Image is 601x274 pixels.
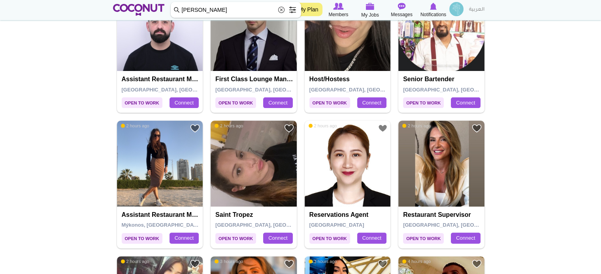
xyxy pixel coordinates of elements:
[378,123,388,133] a: Add to Favourites
[472,123,482,133] a: Add to Favourites
[354,2,386,19] a: My Jobs My Jobs
[366,3,375,10] img: My Jobs
[309,123,337,129] span: 2 hours ago
[403,76,482,83] h4: Senior Bartender
[402,259,431,264] span: 4 hours ago
[121,123,149,129] span: 2 hours ago
[263,97,292,108] a: Connect
[361,11,379,19] span: My Jobs
[122,211,200,218] h4: Assistant Restaurant Manager
[215,97,256,108] span: Open to Work
[403,233,444,244] span: Open to Work
[472,259,482,269] a: Add to Favourites
[122,97,162,108] span: Open to Work
[171,2,301,18] input: Search members by role or city
[215,222,328,228] span: [GEOGRAPHIC_DATA], [GEOGRAPHIC_DATA]
[451,233,480,244] a: Connect
[215,87,328,93] span: [GEOGRAPHIC_DATA], [GEOGRAPHIC_DATA]
[402,123,431,129] span: 2 hours ago
[465,2,488,18] a: العربية
[215,259,243,264] span: 3 hours ago
[391,11,413,19] span: Messages
[215,123,243,129] span: 2 hours ago
[403,211,482,218] h4: Restaurant supervisor
[122,87,234,93] span: [GEOGRAPHIC_DATA], [GEOGRAPHIC_DATA]
[263,233,292,244] a: Connect
[420,11,446,19] span: Notifications
[190,259,200,269] a: Add to Favourites
[451,97,480,108] a: Connect
[215,211,294,218] h4: Saint tropez
[309,211,388,218] h4: Reservations agent
[284,259,294,269] a: Add to Favourites
[309,259,337,264] span: 3 hours ago
[122,76,200,83] h4: Assistant Restaurant Manager
[190,123,200,133] a: Add to Favourites
[309,222,364,228] span: [GEOGRAPHIC_DATA]
[333,3,343,10] img: Browse Members
[113,4,165,16] img: Home
[403,222,516,228] span: [GEOGRAPHIC_DATA], [GEOGRAPHIC_DATA]
[215,233,256,244] span: Open to Work
[121,259,149,264] span: 2 hours ago
[398,3,406,10] img: Messages
[122,233,162,244] span: Open to Work
[284,123,294,133] a: Add to Favourites
[328,11,348,19] span: Members
[122,222,202,228] span: Mýkonos, [GEOGRAPHIC_DATA]
[170,97,199,108] a: Connect
[309,76,388,83] h4: Host/Hostess
[418,2,449,19] a: Notifications Notifications
[357,97,386,108] a: Connect
[357,233,386,244] a: Connect
[309,87,422,93] span: [GEOGRAPHIC_DATA], [GEOGRAPHIC_DATA]
[170,233,199,244] a: Connect
[403,87,516,93] span: [GEOGRAPHIC_DATA], [GEOGRAPHIC_DATA]
[403,97,444,108] span: Open to Work
[294,3,322,16] a: My Plan
[378,259,388,269] a: Add to Favourites
[309,97,350,108] span: Open to Work
[309,233,350,244] span: Open to Work
[430,3,437,10] img: Notifications
[215,76,294,83] h4: First Class Lounge Manager
[323,2,354,19] a: Browse Members Members
[386,2,418,19] a: Messages Messages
